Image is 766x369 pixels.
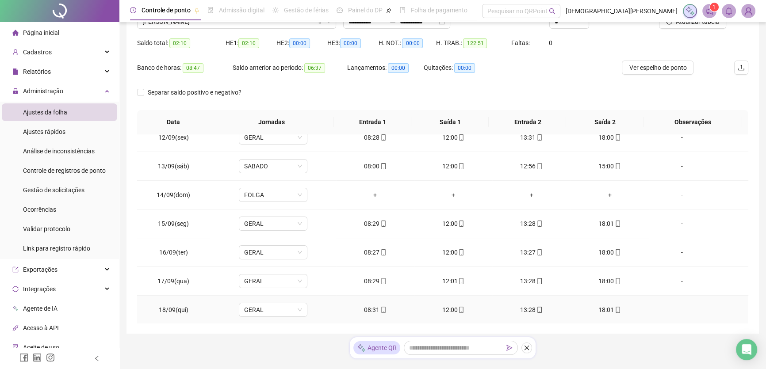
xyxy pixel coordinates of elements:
[614,163,621,169] span: mobile
[337,7,343,13] span: dashboard
[12,30,19,36] span: home
[506,345,513,351] span: send
[399,7,406,13] span: book
[23,285,56,293] span: Integrações
[389,18,396,25] span: to
[353,341,400,354] div: Agente QR
[23,245,90,252] span: Link para registro rápido
[244,274,302,288] span: GERAL
[19,353,28,362] span: facebook
[343,161,407,171] div: 08:00
[12,49,19,55] span: user-add
[685,6,695,16] img: sparkle-icon.fc2bf0ac1784a2077858766a79e2daf3.svg
[656,190,708,200] div: -
[357,343,366,353] img: sparkle-icon.fc2bf0ac1784a2077858766a79e2daf3.svg
[536,307,543,313] span: mobile
[183,63,203,73] span: 08:47
[194,8,199,13] span: pushpin
[244,246,302,259] span: GERAL
[233,63,347,73] div: Saldo anterior ao período:
[457,278,464,284] span: mobile
[725,7,733,15] span: bell
[343,133,407,142] div: 08:28
[94,355,100,361] span: left
[578,276,642,286] div: 18:00
[536,249,543,255] span: mobile
[421,219,486,228] div: 12:00
[334,110,411,134] th: Entrada 1
[23,344,59,351] span: Aceite de uso
[343,247,407,257] div: 08:27
[566,6,678,16] span: [DEMOGRAPHIC_DATA][PERSON_NAME]
[23,68,51,75] span: Relatórios
[23,266,57,273] span: Exportações
[421,161,486,171] div: 12:00
[536,221,543,227] span: mobile
[46,353,55,362] span: instagram
[157,278,189,285] span: 17/09(qua)
[12,266,19,273] span: export
[578,305,642,315] div: 18:01
[454,63,475,73] span: 00:00
[272,7,279,13] span: sun
[742,4,755,18] img: 46551
[738,64,745,71] span: upload
[614,249,621,255] span: mobile
[226,38,276,48] div: HE 1:
[705,7,713,15] span: notification
[340,38,361,48] span: 00:00
[614,278,621,284] span: mobile
[378,38,436,48] div: H. NOT.:
[169,38,190,48] span: 02:10
[421,133,486,142] div: 12:00
[463,38,487,48] span: 122:51
[578,247,642,257] div: 18:00
[524,345,530,351] span: close
[421,276,486,286] div: 12:01
[656,133,708,142] div: -
[457,307,464,313] span: mobile
[388,63,409,73] span: 00:00
[144,87,245,97] span: Separar saldo positivo e negativo?
[656,305,708,315] div: -
[578,190,642,200] div: +
[656,219,708,228] div: -
[499,133,563,142] div: 13:31
[499,276,563,286] div: 13:28
[347,63,424,73] div: Lançamentos:
[219,7,264,14] span: Admissão digital
[379,249,387,255] span: mobile
[536,134,543,141] span: mobile
[710,3,719,11] sup: 1
[578,133,642,142] div: 18:00
[284,7,329,14] span: Gestão de férias
[23,128,65,135] span: Ajustes rápidos
[23,148,95,155] span: Análise de inconsistências
[12,88,19,94] span: lock
[12,286,19,292] span: sync
[421,190,486,200] div: +
[12,68,19,75] span: file
[712,4,716,10] span: 1
[12,325,19,331] span: api
[343,190,407,200] div: +
[159,306,188,313] span: 18/09(qui)
[23,109,67,116] span: Ajustes da folha
[549,8,555,15] span: search
[379,163,387,169] span: mobile
[386,8,391,13] span: pushpin
[159,249,188,256] span: 16/09(ter)
[379,307,387,313] span: mobile
[421,305,486,315] div: 12:00
[411,7,467,14] span: Folha de pagamento
[289,38,310,48] span: 00:00
[536,278,543,284] span: mobile
[499,190,563,200] div: +
[130,7,136,13] span: clock-circle
[656,161,708,171] div: -
[651,117,735,127] span: Observações
[348,7,383,14] span: Painel do DP
[137,63,233,73] div: Banco de horas:
[343,276,407,286] div: 08:29
[304,63,325,73] span: 06:37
